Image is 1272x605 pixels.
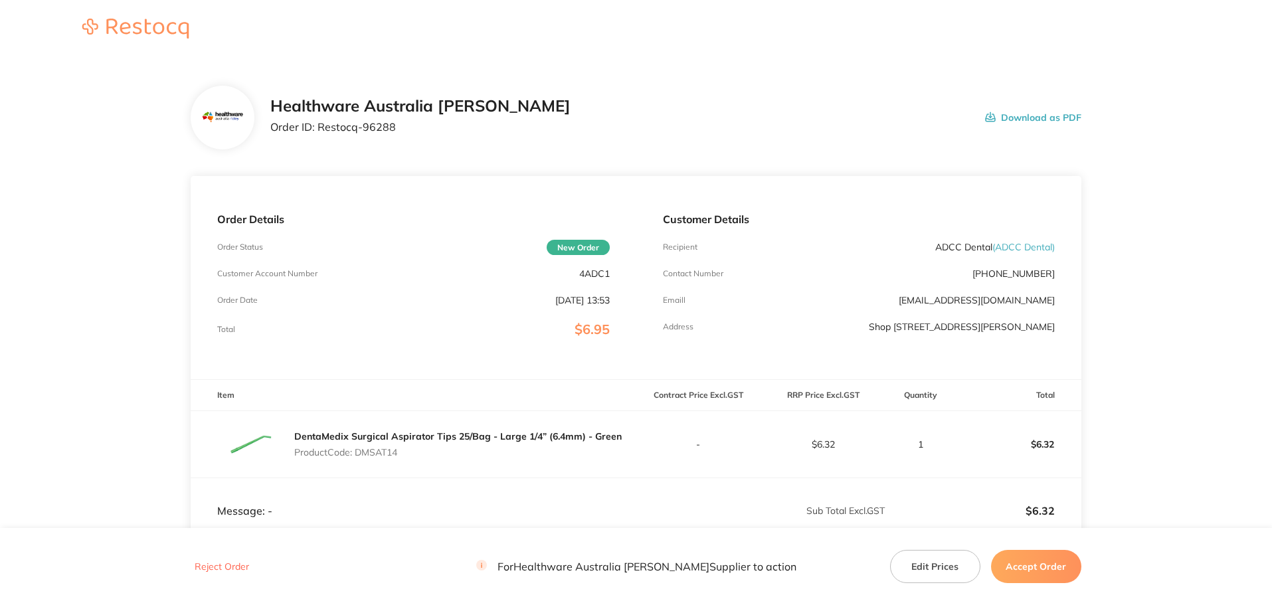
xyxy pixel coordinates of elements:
[637,439,761,450] p: -
[890,550,980,583] button: Edit Prices
[201,96,244,139] img: Mjc2MnhocQ
[555,295,610,305] p: [DATE] 13:53
[899,294,1055,306] a: [EMAIL_ADDRESS][DOMAIN_NAME]
[985,97,1081,138] button: Download as PDF
[69,19,202,39] img: Restocq logo
[217,296,258,305] p: Order Date
[663,242,697,252] p: Recipient
[956,380,1081,411] th: Total
[270,97,571,116] h2: Healthware Australia [PERSON_NAME]
[886,439,956,450] p: 1
[761,439,885,450] p: $6.32
[663,296,685,305] p: Emaill
[886,505,1055,517] p: $6.32
[476,561,796,573] p: For Healthware Australia [PERSON_NAME] Supplier to action
[761,380,885,411] th: RRP Price Excl. GST
[663,322,693,331] p: Address
[217,269,318,278] p: Customer Account Number
[579,268,610,279] p: 4ADC1
[957,428,1081,460] p: $6.32
[217,325,235,334] p: Total
[294,447,622,458] p: Product Code: DMSAT14
[217,213,609,225] p: Order Details
[191,561,253,573] button: Reject Order
[885,380,956,411] th: Quantity
[217,411,284,477] img: NHoydTVkYg
[575,321,610,337] span: $6.95
[992,241,1055,253] span: ( ADCC Dental )
[637,505,885,516] p: Sub Total Excl. GST
[294,430,622,442] a: DentaMedix Surgical Aspirator Tips 25/Bag - Large 1/4” (6.4mm) - Green
[270,121,571,133] p: Order ID: Restocq- 96288
[663,269,723,278] p: Contact Number
[547,240,610,255] span: New Order
[636,380,761,411] th: Contract Price Excl. GST
[935,242,1055,252] p: ADCC Dental
[69,19,202,41] a: Restocq logo
[217,242,263,252] p: Order Status
[991,550,1081,583] button: Accept Order
[663,213,1055,225] p: Customer Details
[191,477,636,517] td: Message: -
[191,380,636,411] th: Item
[869,321,1055,332] p: Shop [STREET_ADDRESS][PERSON_NAME]
[972,268,1055,279] p: [PHONE_NUMBER]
